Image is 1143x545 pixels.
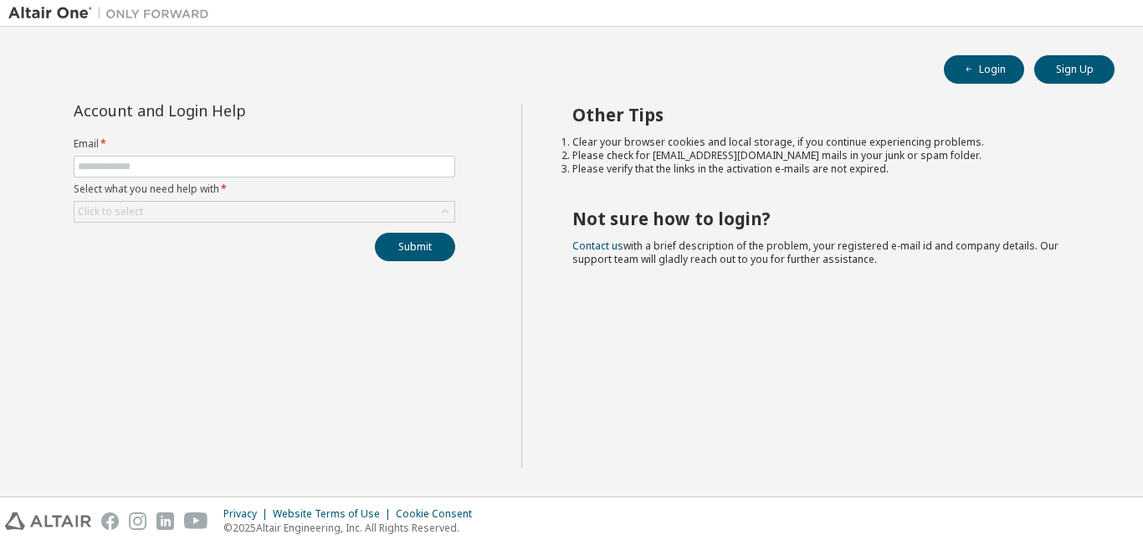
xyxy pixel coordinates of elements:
[572,239,623,253] a: Contact us
[1034,55,1115,84] button: Sign Up
[184,512,208,530] img: youtube.svg
[572,162,1085,176] li: Please verify that the links in the activation e-mails are not expired.
[572,104,1085,126] h2: Other Tips
[156,512,174,530] img: linkedin.svg
[5,512,91,530] img: altair_logo.svg
[572,149,1085,162] li: Please check for [EMAIL_ADDRESS][DOMAIN_NAME] mails in your junk or spam folder.
[396,507,482,521] div: Cookie Consent
[74,202,454,222] div: Click to select
[273,507,396,521] div: Website Terms of Use
[74,183,455,196] label: Select what you need help with
[572,208,1085,229] h2: Not sure how to login?
[223,507,273,521] div: Privacy
[223,521,482,535] p: © 2025 Altair Engineering, Inc. All Rights Reserved.
[8,5,218,22] img: Altair One
[572,136,1085,149] li: Clear your browser cookies and local storage, if you continue experiencing problems.
[74,104,379,117] div: Account and Login Help
[572,239,1058,266] span: with a brief description of the problem, your registered e-mail id and company details. Our suppo...
[74,137,455,151] label: Email
[78,205,143,219] div: Click to select
[375,233,455,261] button: Submit
[944,55,1024,84] button: Login
[129,512,146,530] img: instagram.svg
[101,512,119,530] img: facebook.svg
